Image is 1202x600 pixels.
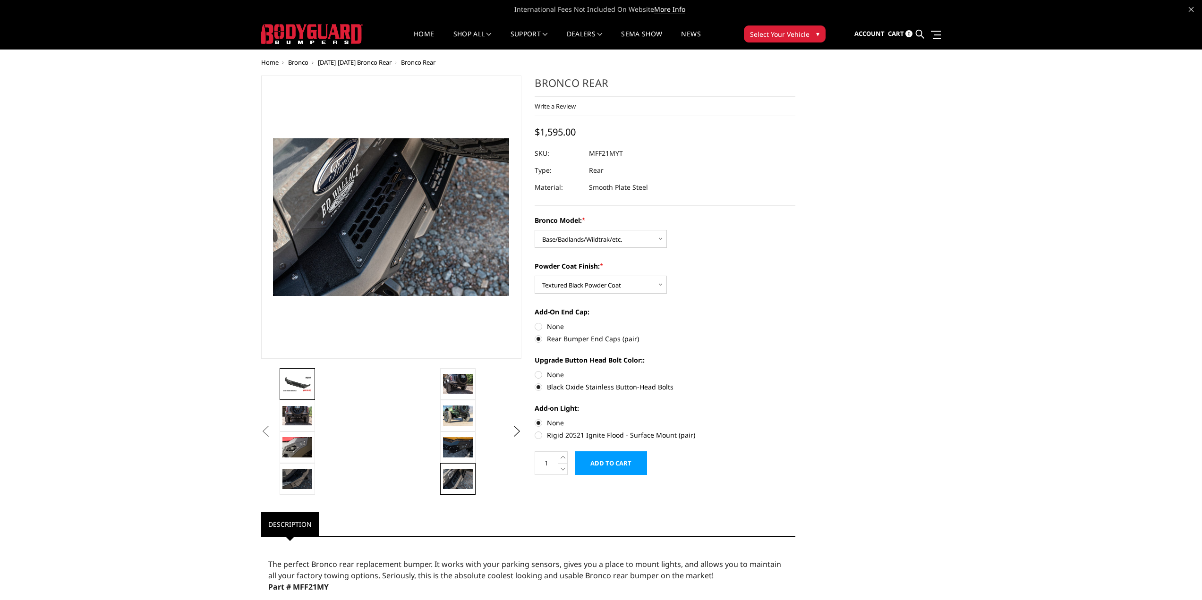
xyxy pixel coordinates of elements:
[535,307,795,317] label: Add-On End Cap:
[510,424,524,439] button: Next
[888,21,912,47] a: Cart 0
[589,145,623,162] dd: MFF21MYT
[414,31,434,49] a: Home
[750,29,810,39] span: Select Your Vehicle
[401,58,435,67] span: Bronco Rear
[816,29,819,39] span: ▾
[261,58,279,67] a: Home
[535,418,795,428] label: None
[259,424,273,439] button: Previous
[535,102,576,110] a: Write a Review
[575,451,647,475] input: Add to Cart
[654,5,685,14] a: More Info
[261,512,319,536] a: Description
[854,29,885,38] span: Account
[261,76,522,359] a: Bronco Rear
[854,21,885,47] a: Account
[535,145,582,162] dt: SKU:
[535,261,795,271] label: Powder Coat Finish:
[621,31,662,49] a: SEMA Show
[567,31,603,49] a: Dealers
[282,437,312,457] img: Accepts 1 pair of Rigid Ignite Series LED lights
[888,29,904,38] span: Cart
[268,582,329,592] span: Part # MFF21MY
[268,559,781,581] span: The perfect Bronco rear replacement bumper. It works with your parking sensors, gives you a place...
[288,58,308,67] a: Bronco
[681,31,700,49] a: News
[443,437,473,457] img: Bronco Rear
[535,355,795,365] label: Upgrade Button Head Bolt Color::
[1155,555,1202,600] iframe: Chat Widget
[589,179,648,196] dd: Smooth Plate Steel
[535,162,582,179] dt: Type:
[535,370,795,380] label: None
[535,334,795,344] label: Rear Bumper End Caps (pair)
[535,403,795,413] label: Add-on Light:
[261,24,363,44] img: BODYGUARD BUMPERS
[443,406,473,425] img: Bronco Rear
[535,126,576,138] span: $1,595.00
[443,469,473,489] img: Bronco Rear
[282,469,312,489] img: Bronco Rear
[443,374,473,394] img: Shown with optional bolt-on end caps
[282,376,312,392] img: Bronco Rear
[744,25,826,42] button: Select Your Vehicle
[535,382,795,392] label: Black Oxide Stainless Button-Head Bolts
[535,179,582,196] dt: Material:
[535,76,795,97] h1: Bronco Rear
[535,215,795,225] label: Bronco Model:
[905,30,912,37] span: 0
[511,31,548,49] a: Support
[535,321,795,331] label: None
[282,406,312,425] img: Shown with optional bolt-on end caps
[535,430,795,440] label: Rigid 20521 Ignite Flood - Surface Mount (pair)
[453,31,492,49] a: shop all
[589,162,604,179] dd: Rear
[318,58,392,67] a: [DATE]-[DATE] Bronco Rear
